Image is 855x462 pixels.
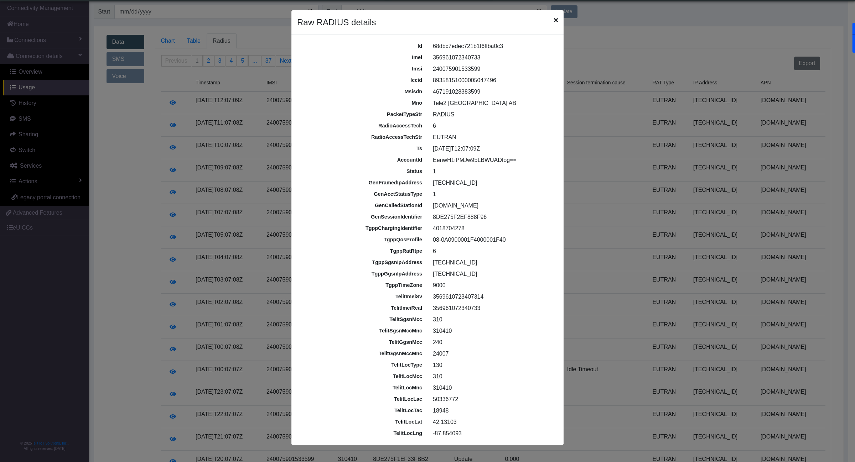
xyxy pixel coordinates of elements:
div: 89358151000005047496 [427,76,560,85]
div: accountId [295,156,427,164]
div: telitGgsnMccMnc [295,350,427,358]
div: telitSgsnMccMnc [295,327,427,335]
div: 467191028383599 [427,88,560,96]
div: telitLocLat [295,418,427,426]
div: RADIUS [427,110,560,119]
div: 1 [427,167,560,176]
div: 68dbc7edec721b1f6ffba0c3 [427,42,560,51]
span: Close [554,16,558,25]
div: [DOMAIN_NAME] [427,201,560,210]
div: 9000 [427,281,560,290]
div: 356961072340733 [427,53,560,62]
div: packetTypeStr [295,111,427,119]
div: imsi [295,65,427,73]
div: 240075901533599 [427,65,560,73]
div: tgppQosProfile [295,236,427,244]
div: 356961072340733 [427,304,560,313]
div: 310 [427,372,560,381]
div: 50336772 [427,395,560,404]
div: telitLocMcc [295,373,427,380]
div: telitLocTac [295,407,427,415]
div: [TECHNICAL_ID] [427,179,560,187]
div: telitGgsnMcc [295,338,427,346]
div: ts [295,145,427,153]
div: iccid [295,77,427,84]
div: tgppTimeZone [295,282,427,289]
div: tgppRatRtpe [295,247,427,255]
div: radioAccessTechStr [295,133,427,141]
div: EenwH1iPMJw95LBWUADIog== [427,156,560,164]
div: 240 [427,338,560,347]
div: genCalledStationId [295,202,427,210]
div: genSessionIdentifier [295,213,427,221]
div: 4018704278 [427,224,560,233]
div: telitImeiReal [295,304,427,312]
div: genAcctStatusType [295,190,427,198]
div: telitLocType [295,361,427,369]
div: radioAccessTech [295,122,427,130]
div: Tele2 [GEOGRAPHIC_DATA] AB [427,99,560,107]
div: 6 [427,122,560,130]
div: 310410 [427,327,560,335]
div: 310410 [427,384,560,392]
div: id [295,42,427,50]
div: [DATE]T12:07:09Z [427,145,560,153]
div: tgppSgsnIpAddress [295,259,427,267]
div: telitSgsnMcc [295,316,427,324]
div: [TECHNICAL_ID] [427,270,560,278]
div: 18948 [427,406,560,415]
div: 130 [427,361,560,369]
div: 24007 [427,350,560,358]
div: telitLocLng [295,430,427,437]
h4: Raw RADIUS details [297,16,376,29]
div: [TECHNICAL_ID] [427,258,560,267]
div: 6 [427,247,560,256]
div: msisdn [295,88,427,96]
div: telitImeiSv [295,293,427,301]
div: telitLocLac [295,395,427,403]
div: tgppChargingIdentifier [295,225,427,232]
div: genFramedIpAddress [295,179,427,187]
div: imei [295,54,427,62]
div: EUTRAN [427,133,560,142]
div: 42.13103 [427,418,560,426]
div: 08-0A0900001F4000001F40 [427,236,560,244]
div: status [295,168,427,175]
div: mno [295,99,427,107]
div: tgppGgsnIpAddress [295,270,427,278]
div: 310 [427,315,560,324]
div: 1 [427,190,560,199]
div: 8DE275F2EF888F96 [427,213,560,221]
div: telitLocMnc [295,384,427,392]
div: -87.854093 [427,429,560,438]
div: 3569610723407314 [427,293,560,301]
